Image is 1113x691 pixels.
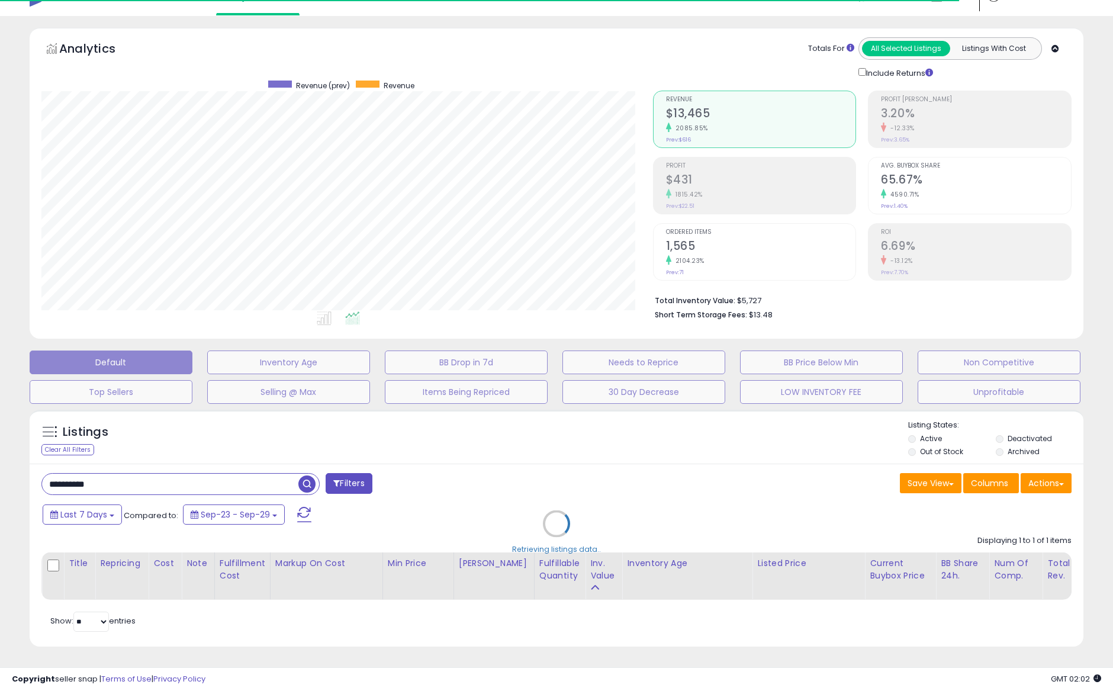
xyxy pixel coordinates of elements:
button: Non Competitive [918,351,1080,374]
div: Retrieving listings data.. [512,544,601,555]
span: Ordered Items [666,229,856,236]
h2: 3.20% [881,107,1071,123]
button: Selling @ Max [207,380,370,404]
small: Prev: 1.40% [881,203,908,210]
div: Totals For [808,43,854,54]
small: -13.12% [886,256,913,265]
div: Include Returns [850,66,947,79]
small: 1815.42% [671,190,703,199]
button: LOW INVENTORY FEE [740,380,903,404]
div: seller snap | | [12,674,205,685]
button: Default [30,351,192,374]
button: Unprofitable [918,380,1080,404]
span: Profit [666,163,856,169]
span: Revenue [384,81,414,91]
small: Prev: $22.51 [666,203,694,210]
h2: 6.69% [881,239,1071,255]
button: BB Price Below Min [740,351,903,374]
h2: 1,565 [666,239,856,255]
button: BB Drop in 7d [385,351,548,374]
small: Prev: 7.70% [881,269,908,276]
li: $5,727 [655,293,1063,307]
b: Short Term Storage Fees: [655,310,747,320]
h2: 65.67% [881,173,1071,189]
h2: $13,465 [666,107,856,123]
button: Needs to Reprice [562,351,725,374]
span: Profit [PERSON_NAME] [881,97,1071,103]
button: Inventory Age [207,351,370,374]
a: Privacy Policy [153,673,205,684]
span: Revenue (prev) [296,81,350,91]
small: 2085.85% [671,124,708,133]
button: Top Sellers [30,380,192,404]
button: Listings With Cost [950,41,1038,56]
span: Revenue [666,97,856,103]
a: Terms of Use [101,673,152,684]
span: 2025-10-7 02:02 GMT [1051,673,1101,684]
small: Prev: 3.65% [881,136,909,143]
h5: Analytics [59,40,139,60]
small: Prev: $616 [666,136,691,143]
small: 2104.23% [671,256,705,265]
small: -12.33% [886,124,915,133]
strong: Copyright [12,673,55,684]
button: All Selected Listings [862,41,950,56]
button: Items Being Repriced [385,380,548,404]
small: Prev: 71 [666,269,684,276]
button: 30 Day Decrease [562,380,725,404]
span: ROI [881,229,1071,236]
h2: $431 [666,173,856,189]
b: Total Inventory Value: [655,295,735,306]
span: $13.48 [749,309,773,320]
small: 4590.71% [886,190,919,199]
span: Avg. Buybox Share [881,163,1071,169]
